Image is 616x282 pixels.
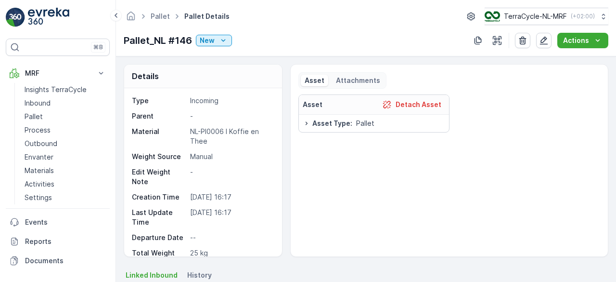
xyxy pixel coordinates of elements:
[132,233,186,242] p: Departure Date
[190,111,272,121] p: -
[356,119,374,128] span: Pallet
[21,191,110,204] a: Settings
[132,192,186,202] p: Creation Time
[93,43,103,51] p: ⌘B
[504,12,567,21] p: TerraCycle-NL-MRF
[25,193,52,202] p: Settings
[132,96,186,106] p: Type
[200,36,215,45] p: New
[28,8,69,27] img: logo_light-DOdMpM7g.png
[21,110,110,123] a: Pallet
[303,100,322,109] p: Asset
[54,206,62,214] span: 25
[6,213,110,232] a: Events
[25,85,87,94] p: Insights TerraCycle
[132,127,186,146] p: Material
[25,68,90,78] p: MRF
[132,152,186,161] p: Weight Source
[126,14,136,23] a: Homepage
[182,12,231,21] span: Pallet Details
[32,158,80,166] span: Pallet_NL #145
[132,208,186,227] p: Last Update Time
[312,119,352,128] span: Asset Type :
[196,35,232,46] button: New
[190,167,272,187] p: -
[21,150,110,164] a: Envanter
[21,164,110,177] a: Materials
[25,139,57,148] p: Outbound
[280,8,335,20] p: Pallet_NL #145
[8,238,41,246] span: Material :
[190,96,272,106] p: Incoming
[21,177,110,191] a: Activities
[25,237,106,246] p: Reports
[56,174,64,182] span: 25
[25,98,51,108] p: Inbound
[25,166,54,175] p: Materials
[336,76,380,85] p: Attachments
[25,217,106,227] p: Events
[25,152,53,162] p: Envanter
[21,83,110,96] a: Insights TerraCycle
[8,206,54,214] span: Tare Weight :
[6,8,25,27] img: logo
[190,233,272,242] p: --
[485,11,500,22] img: TC_v739CUj.png
[124,33,192,48] p: Pallet_NL #146
[41,238,131,246] span: NL-PI0006 I Koffie en Thee
[132,248,186,258] p: Total Weight
[563,36,589,45] p: Actions
[6,64,110,83] button: MRF
[190,152,272,161] p: Manual
[396,100,441,109] p: Detach Asset
[132,70,159,82] p: Details
[132,111,186,121] p: Parent
[126,270,178,280] span: Linked Inbound
[6,232,110,251] a: Reports
[305,76,324,85] p: Asset
[190,127,272,146] p: NL-PI0006 I Koffie en Thee
[21,137,110,150] a: Outbound
[8,222,51,230] span: Asset Type :
[557,33,608,48] button: Actions
[190,208,272,227] p: [DATE] 16:17
[190,248,272,258] p: 25 kg
[51,190,54,198] span: -
[190,192,272,202] p: [DATE] 16:17
[25,125,51,135] p: Process
[571,13,595,20] p: ( +02:00 )
[25,112,43,121] p: Pallet
[25,179,54,189] p: Activities
[21,96,110,110] a: Inbound
[6,251,110,270] a: Documents
[8,190,51,198] span: Net Weight :
[21,123,110,137] a: Process
[485,8,608,25] button: TerraCycle-NL-MRF(+02:00)
[8,158,32,166] span: Name :
[8,174,56,182] span: Total Weight :
[187,270,212,280] span: History
[151,12,170,20] a: Pallet
[51,222,70,230] span: Pallet
[132,167,186,187] p: Edit Weight Note
[25,256,106,266] p: Documents
[378,99,445,110] button: Detach Asset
